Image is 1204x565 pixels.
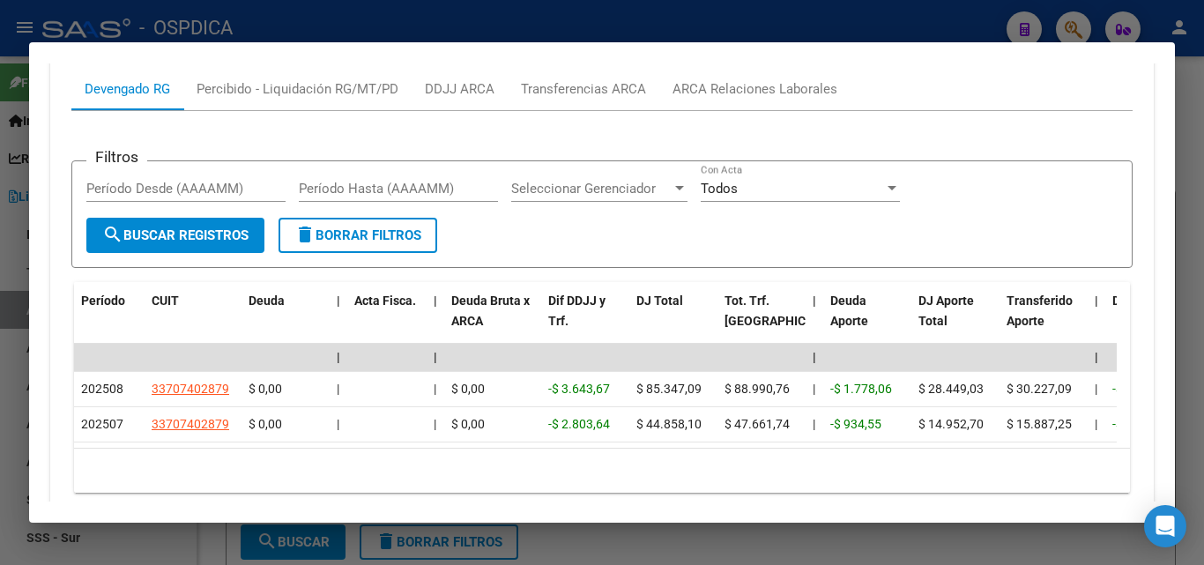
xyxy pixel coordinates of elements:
[725,382,790,396] span: $ 88.990,76
[911,282,1000,360] datatable-header-cell: DJ Aporte Total
[823,282,911,360] datatable-header-cell: Deuda Aporte
[86,218,264,253] button: Buscar Registros
[451,417,485,431] span: $ 0,00
[434,417,436,431] span: |
[511,181,672,197] span: Seleccionar Gerenciador
[1112,294,1185,308] span: Deuda Contr.
[1095,382,1097,396] span: |
[294,227,421,243] span: Borrar Filtros
[1095,294,1098,308] span: |
[1112,417,1174,431] span: -$ 1.869,09
[1088,282,1105,360] datatable-header-cell: |
[717,282,806,360] datatable-header-cell: Tot. Trf. Bruto
[830,382,892,396] span: -$ 1.778,06
[451,294,530,328] span: Deuda Bruta x ARCA
[249,294,285,308] span: Deuda
[636,294,683,308] span: DJ Total
[1007,417,1072,431] span: $ 15.887,25
[337,382,339,396] span: |
[434,382,436,396] span: |
[294,224,316,245] mat-icon: delete
[1000,282,1088,360] datatable-header-cell: Transferido Aporte
[636,417,702,431] span: $ 44.858,10
[548,294,606,328] span: Dif DDJJ y Trf.
[279,218,437,253] button: Borrar Filtros
[249,382,282,396] span: $ 0,00
[74,282,145,360] datatable-header-cell: Período
[152,294,179,308] span: CUIT
[242,282,330,360] datatable-header-cell: Deuda
[1112,382,1174,396] span: -$ 1.865,61
[673,79,837,99] div: ARCA Relaciones Laborales
[337,350,340,364] span: |
[521,79,646,99] div: Transferencias ARCA
[427,282,444,360] datatable-header-cell: |
[86,147,147,167] h3: Filtros
[813,382,815,396] span: |
[1095,417,1097,431] span: |
[813,417,815,431] span: |
[347,282,427,360] datatable-header-cell: Acta Fisca.
[918,382,984,396] span: $ 28.449,03
[81,382,123,396] span: 202508
[813,350,816,364] span: |
[1007,294,1073,328] span: Transferido Aporte
[145,282,242,360] datatable-header-cell: CUIT
[725,417,790,431] span: $ 47.661,74
[444,282,541,360] datatable-header-cell: Deuda Bruta x ARCA
[701,181,738,197] span: Todos
[434,350,437,364] span: |
[249,417,282,431] span: $ 0,00
[152,382,229,396] span: 33707402879
[918,294,974,328] span: DJ Aporte Total
[548,382,610,396] span: -$ 3.643,67
[1105,282,1193,360] datatable-header-cell: Deuda Contr.
[425,79,494,99] div: DDJJ ARCA
[629,282,717,360] datatable-header-cell: DJ Total
[830,294,868,328] span: Deuda Aporte
[81,417,123,431] span: 202507
[85,79,170,99] div: Devengado RG
[197,79,398,99] div: Percibido - Liquidación RG/MT/PD
[830,417,881,431] span: -$ 934,55
[102,227,249,243] span: Buscar Registros
[354,294,416,308] span: Acta Fisca.
[725,294,844,328] span: Tot. Trf. [GEOGRAPHIC_DATA]
[451,382,485,396] span: $ 0,00
[813,294,816,308] span: |
[918,417,984,431] span: $ 14.952,70
[152,417,229,431] span: 33707402879
[434,294,437,308] span: |
[636,382,702,396] span: $ 85.347,09
[541,282,629,360] datatable-header-cell: Dif DDJJ y Trf.
[548,417,610,431] span: -$ 2.803,64
[337,294,340,308] span: |
[806,282,823,360] datatable-header-cell: |
[102,224,123,245] mat-icon: search
[81,294,125,308] span: Período
[1095,350,1098,364] span: |
[337,417,339,431] span: |
[1007,382,1072,396] span: $ 30.227,09
[330,282,347,360] datatable-header-cell: |
[1144,505,1186,547] div: Open Intercom Messenger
